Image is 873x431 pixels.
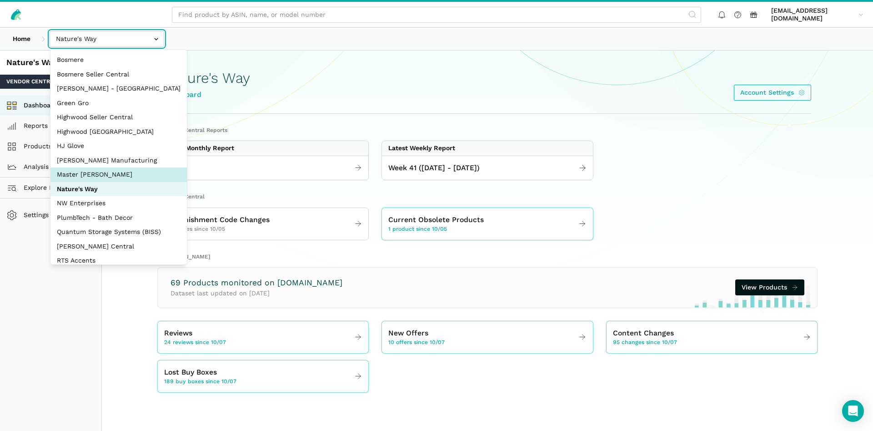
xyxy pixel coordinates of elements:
[164,144,234,152] div: Latest Monthly Report
[158,159,368,177] a: [DATE]
[164,127,811,135] h2: Vendor Central Reports
[50,67,187,82] button: Bosmere Seller Central
[50,125,187,139] button: Highwood [GEOGRAPHIC_DATA]
[50,110,187,125] button: Highwood Seller Central
[164,378,236,386] span: 189 buy boxes since 10/07
[388,339,445,347] span: 10 offers since 10/07
[50,53,187,67] button: Bosmere
[164,328,192,339] span: Reviews
[388,214,484,226] span: Current Obsolete Products
[735,279,805,295] a: View Products
[164,339,226,347] span: 24 reviews since 10/07
[158,364,368,389] a: Lost Buy Boxes 189 buy boxes since 10/07
[842,400,864,422] div: Open Intercom Messenger
[164,225,225,233] span: 0 changes since 10/05
[50,239,187,254] button: [PERSON_NAME] Central
[382,325,592,350] a: New Offers 10 offers since 10/07
[164,367,217,378] span: Lost Buy Boxes
[771,7,855,23] span: [EMAIL_ADDRESS][DOMAIN_NAME]
[50,31,164,47] input: Nature's Way
[50,182,187,197] button: Nature's Way
[388,328,428,339] span: New Offers
[164,193,811,201] h2: Vendor Central
[50,139,187,153] button: HJ Glove
[50,211,187,225] button: PlumbTech - Bath Decor
[164,70,250,86] h1: Nature's Way
[50,167,187,182] button: Master [PERSON_NAME]
[734,85,812,101] a: Account Settings
[613,339,677,347] span: 95 changes since 10/07
[10,183,64,193] span: Explore Data
[158,325,368,350] a: Reviews 24 reviews since 10/07
[613,328,674,339] span: Content Changes
[768,5,867,24] a: [EMAIL_ADDRESS][DOMAIN_NAME]
[382,211,592,237] a: Current Obsolete Products 1 product since 10/05
[607,325,817,350] a: Content Changes 95 changes since 10/07
[742,283,787,292] span: View Products
[50,225,187,239] button: Quantum Storage Systems (BISS)
[171,289,342,298] p: Dataset last updated on [DATE]
[172,7,701,23] input: Find product by ASIN, name, or model number
[164,214,270,226] span: Replenishment Code Changes
[388,225,447,233] span: 1 product since 10/05
[50,196,187,211] button: NW Enterprises
[382,159,592,177] a: Week 41 ([DATE] - [DATE])
[164,89,250,101] div: Dashboard
[6,57,95,68] div: Nature's Way
[388,144,455,152] div: Latest Weekly Report
[171,277,342,289] h3: 69 Products monitored on [DOMAIN_NAME]
[6,31,37,47] a: Home
[6,78,57,86] span: Vendor Central
[50,254,187,268] button: RTS Accents
[50,153,187,168] button: [PERSON_NAME] Manufacturing
[388,162,480,174] span: Week 41 ([DATE] - [DATE])
[164,253,811,261] h2: [DOMAIN_NAME]
[158,211,368,237] a: Replenishment Code Changes 0 changes since 10/05
[50,96,187,111] button: Green Gro
[50,81,187,96] button: [PERSON_NAME] - [GEOGRAPHIC_DATA]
